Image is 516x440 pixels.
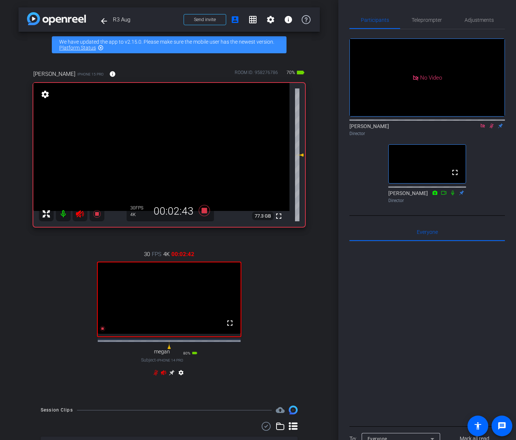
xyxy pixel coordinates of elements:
mat-icon: 0 dB [165,340,174,349]
span: Subject [141,357,183,363]
span: R3 Aug [113,12,179,27]
mat-icon: highlight_off [98,45,104,51]
mat-icon: message [497,421,506,430]
mat-icon: info [109,71,116,77]
div: ROOM ID: 958276786 [235,69,278,80]
span: 4K [163,250,170,258]
div: Director [388,197,466,204]
span: iPhone 14 Pro [157,358,183,362]
img: app-logo [27,12,86,25]
mat-icon: settings [177,370,185,379]
span: FPS [152,250,161,258]
mat-icon: battery_std [296,68,305,77]
mat-icon: arrow_back [100,17,108,26]
mat-icon: account_box [231,15,239,24]
div: We have updated the app to v2.15.0. Please make sure the mobile user has the newest version. [52,36,287,53]
span: Send invite [194,17,216,23]
button: Send invite [184,14,226,25]
span: Everyone [417,229,438,235]
span: FPS [135,205,143,211]
div: Director [349,130,505,137]
mat-icon: settings [266,15,275,24]
mat-icon: info [284,15,293,24]
span: 77.3 GB [252,212,274,221]
mat-icon: settings [40,90,50,99]
span: [PERSON_NAME] [33,70,76,78]
span: Teleprompter [412,17,442,23]
span: - [156,357,157,363]
span: 70% [285,67,296,78]
span: 80% [183,351,190,355]
mat-icon: 0 dB [295,151,304,159]
div: Session Clips [41,406,73,414]
mat-icon: cloud_upload [276,406,285,414]
div: 00:02:43 [149,205,198,218]
img: Session clips [289,406,298,414]
mat-icon: battery_std [192,350,198,356]
mat-icon: fullscreen [450,168,459,177]
mat-icon: grid_on [248,15,257,24]
span: megan [154,349,170,355]
div: [PERSON_NAME] [388,189,466,204]
div: 4K [130,212,149,218]
div: 30 [130,205,149,211]
span: Participants [361,17,389,23]
mat-icon: accessibility [473,421,482,430]
mat-icon: fullscreen [274,212,283,221]
div: [PERSON_NAME] [349,122,505,137]
span: 30 [144,250,150,258]
span: iPhone 15 Pro [77,71,104,77]
a: Platform Status [59,45,96,51]
mat-icon: fullscreen [225,319,234,328]
span: No Video [420,74,442,81]
span: Destinations for your clips [276,406,285,414]
span: Adjustments [465,17,494,23]
span: 00:02:42 [171,250,194,258]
